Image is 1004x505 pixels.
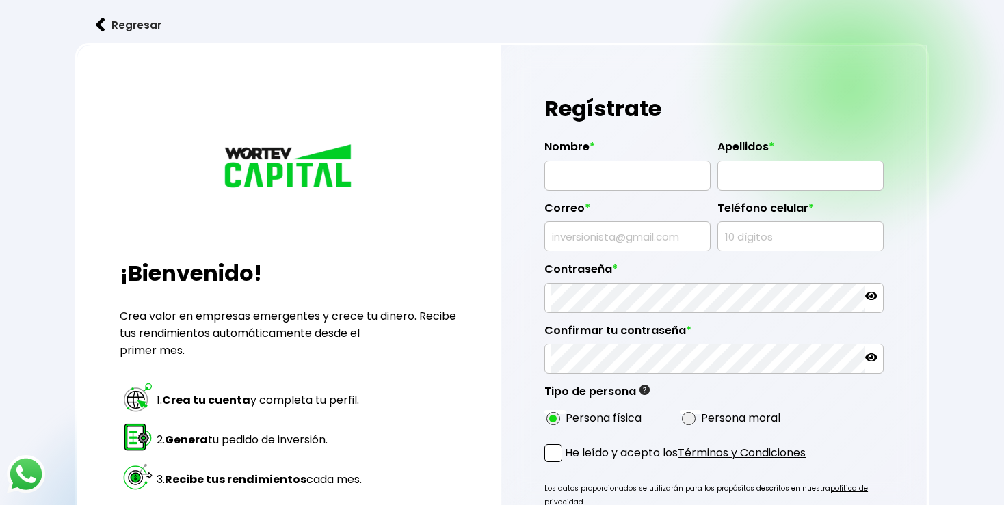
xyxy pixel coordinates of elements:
input: 10 dígitos [724,222,877,251]
strong: Recibe tus rendimientos [165,472,306,487]
label: Teléfono celular [717,202,884,222]
strong: Genera [165,432,208,448]
img: logo_wortev_capital [221,142,358,193]
label: Confirmar tu contraseña [544,324,884,344]
img: logos_whatsapp-icon.242b2217.svg [7,455,45,493]
h2: ¡Bienvenido! [120,257,459,290]
label: Correo [544,202,711,222]
a: flecha izquierdaRegresar [75,7,929,43]
p: Crea valor en empresas emergentes y crece tu dinero. Recibe tus rendimientos automáticamente desd... [120,308,459,359]
button: Regresar [75,7,182,43]
label: Tipo de persona [544,385,650,405]
td: 2. tu pedido de inversión. [156,420,362,459]
label: Nombre [544,140,711,161]
td: 3. cada mes. [156,460,362,498]
label: Persona física [566,409,642,426]
label: Persona moral [701,409,780,426]
img: flecha izquierda [96,18,105,32]
a: Términos y Condiciones [678,445,806,461]
img: paso 1 [122,381,154,413]
h1: Regístrate [544,88,884,129]
img: paso 2 [122,421,154,453]
img: paso 3 [122,461,154,493]
label: Contraseña [544,262,884,283]
td: 1. y completa tu perfil. [156,381,362,419]
input: inversionista@gmail.com [551,222,704,251]
label: Apellidos [717,140,884,161]
img: gfR76cHglkPwleuBLjWdxeZVvX9Wp6JBDmjRYY8JYDQn16A2ICN00zLTgIroGa6qie5tIuWH7V3AapTKqzv+oMZsGfMUqL5JM... [639,385,650,395]
strong: Crea tu cuenta [162,392,250,408]
p: He leído y acepto los [565,444,806,461]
